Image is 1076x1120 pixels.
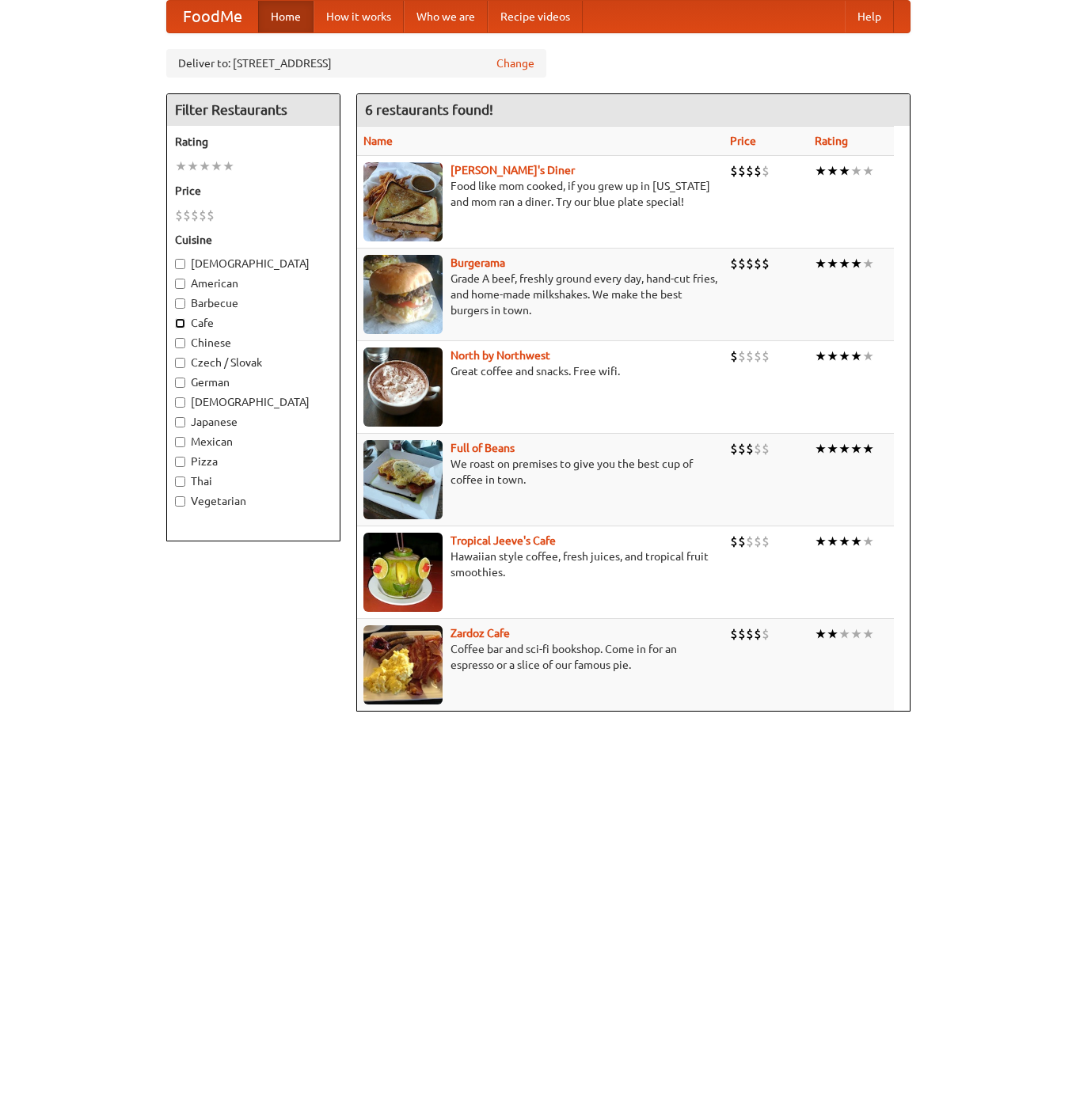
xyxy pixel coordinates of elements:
[175,158,187,175] li: ★
[838,533,850,550] li: ★
[850,533,862,550] li: ★
[815,625,827,643] li: ★
[730,625,738,643] li: $
[175,298,185,309] input: Barbecue
[488,1,583,32] a: Recipe videos
[451,627,510,640] a: Zardoz Cafe
[838,255,850,272] li: ★
[175,414,332,430] label: Japanese
[862,440,874,457] li: ★
[167,94,340,126] h4: Filter Restaurants
[187,158,199,175] li: ★
[314,1,404,32] a: How it works
[762,533,770,550] li: $
[175,275,332,291] label: American
[862,255,874,272] li: ★
[363,363,717,379] p: Great coffee and snacks. Free wifi.
[738,533,746,550] li: $
[451,256,505,269] b: Burgerama
[862,625,874,643] li: ★
[730,255,738,272] li: $
[827,347,838,365] li: ★
[175,335,332,351] label: Chinese
[730,533,738,550] li: $
[827,533,838,550] li: ★
[175,496,185,507] input: Vegetarian
[862,533,874,550] li: ★
[258,1,314,32] a: Home
[363,162,443,241] img: sallys.jpg
[845,1,894,32] a: Help
[754,347,762,365] li: $
[850,255,862,272] li: ★
[850,625,862,643] li: ★
[850,440,862,457] li: ★
[175,397,185,408] input: [DEMOGRAPHIC_DATA]
[815,533,827,550] li: ★
[175,183,332,199] h5: Price
[363,625,443,704] img: zardoz.jpg
[730,135,756,147] a: Price
[754,440,762,457] li: $
[363,641,717,673] p: Coffee bar and sci-fi bookshop. Come in for an espresso or a slice of our famous pie.
[746,440,754,457] li: $
[175,259,185,269] input: [DEMOGRAPHIC_DATA]
[175,256,332,271] label: [DEMOGRAPHIC_DATA]
[827,255,838,272] li: ★
[211,158,222,175] li: ★
[175,355,332,370] label: Czech / Slovak
[827,162,838,180] li: ★
[175,232,332,248] h5: Cuisine
[730,162,738,180] li: $
[175,473,332,489] label: Thai
[183,207,191,224] li: $
[838,347,850,365] li: ★
[746,347,754,365] li: $
[175,417,185,427] input: Japanese
[175,394,332,410] label: [DEMOGRAPHIC_DATA]
[862,347,874,365] li: ★
[838,625,850,643] li: ★
[451,534,556,547] b: Tropical Jeeve's Cafe
[762,625,770,643] li: $
[754,162,762,180] li: $
[827,440,838,457] li: ★
[363,456,717,488] p: We roast on premises to give you the best cup of coffee in town.
[175,437,185,447] input: Mexican
[363,135,393,147] a: Name
[762,440,770,457] li: $
[175,493,332,509] label: Vegetarian
[363,271,717,318] p: Grade A beef, freshly ground every day, hand-cut fries, and home-made milkshakes. We make the bes...
[451,349,550,362] a: North by Northwest
[175,279,185,289] input: American
[754,255,762,272] li: $
[762,347,770,365] li: $
[404,1,488,32] a: Who we are
[850,347,862,365] li: ★
[175,207,183,224] li: $
[166,49,546,78] div: Deliver to: [STREET_ADDRESS]
[730,440,738,457] li: $
[175,295,332,311] label: Barbecue
[738,255,746,272] li: $
[175,338,185,348] input: Chinese
[199,158,211,175] li: ★
[754,625,762,643] li: $
[850,162,862,180] li: ★
[762,162,770,180] li: $
[175,134,332,150] h5: Rating
[175,318,185,328] input: Cafe
[363,255,443,334] img: burgerama.jpg
[451,442,515,454] a: Full of Beans
[191,207,199,224] li: $
[827,625,838,643] li: ★
[199,207,207,224] li: $
[862,162,874,180] li: ★
[207,207,215,224] li: $
[175,434,332,450] label: Mexican
[451,164,575,177] a: [PERSON_NAME]'s Diner
[746,625,754,643] li: $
